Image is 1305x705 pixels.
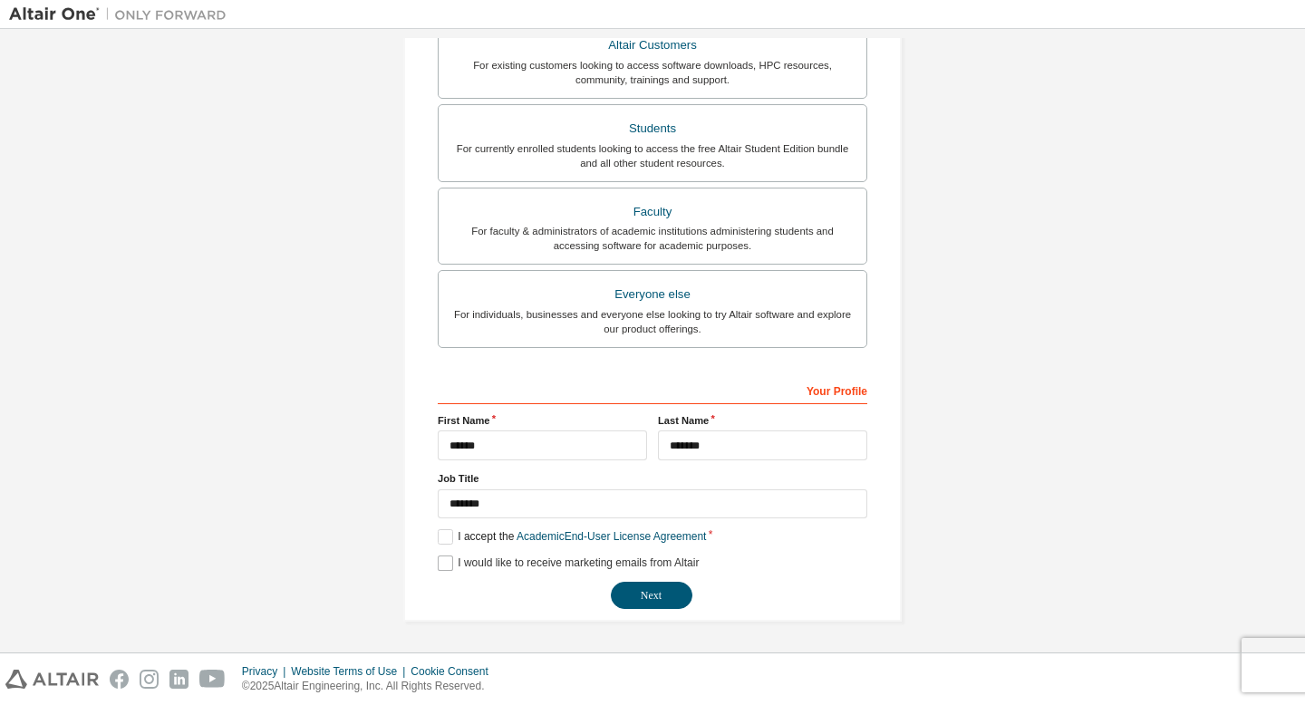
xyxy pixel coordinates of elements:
button: Next [611,582,692,609]
div: For existing customers looking to access software downloads, HPC resources, community, trainings ... [449,58,855,87]
div: Privacy [242,664,291,679]
label: I would like to receive marketing emails from Altair [438,555,699,571]
img: facebook.svg [110,670,129,689]
img: youtube.svg [199,670,226,689]
div: Website Terms of Use [291,664,411,679]
div: Altair Customers [449,33,855,58]
div: Students [449,116,855,141]
img: linkedin.svg [169,670,188,689]
div: For faculty & administrators of academic institutions administering students and accessing softwa... [449,224,855,253]
div: For individuals, businesses and everyone else looking to try Altair software and explore our prod... [449,307,855,336]
div: Your Profile [438,375,867,404]
div: Cookie Consent [411,664,498,679]
div: Everyone else [449,282,855,307]
div: Faculty [449,199,855,225]
a: Academic End-User License Agreement [517,530,706,543]
p: © 2025 Altair Engineering, Inc. All Rights Reserved. [242,679,499,694]
label: Job Title [438,471,867,486]
img: altair_logo.svg [5,670,99,689]
label: Last Name [658,413,867,428]
label: First Name [438,413,647,428]
div: For currently enrolled students looking to access the free Altair Student Edition bundle and all ... [449,141,855,170]
label: I accept the [438,529,706,545]
img: Altair One [9,5,236,24]
img: instagram.svg [140,670,159,689]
